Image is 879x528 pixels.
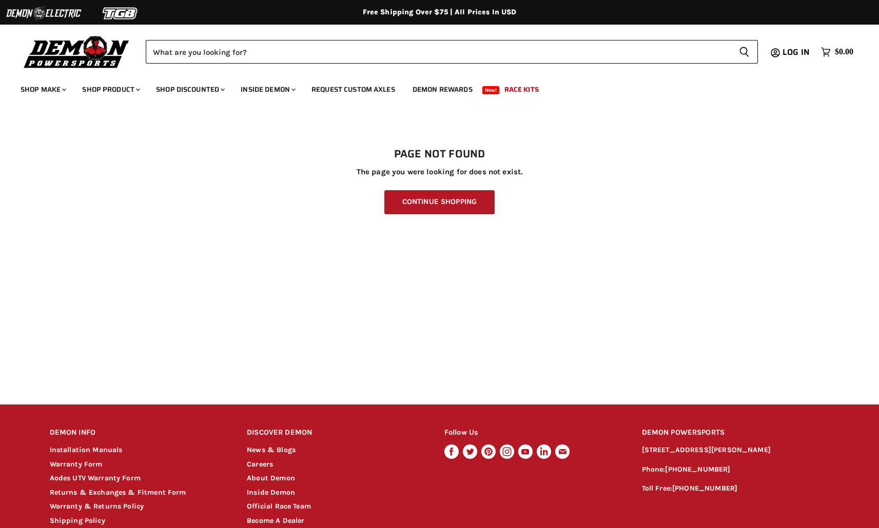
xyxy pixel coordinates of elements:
[835,47,853,57] span: $0.00
[482,86,500,94] span: New!
[497,79,546,100] a: Race Kits
[50,148,830,160] h1: Page not found
[247,502,311,511] a: Official Race Team
[783,46,810,58] span: Log in
[247,445,296,454] a: News & Blogs
[74,79,146,100] a: Shop Product
[50,421,228,445] h2: DEMON INFO
[247,488,295,497] a: Inside Demon
[247,421,425,445] h2: DISCOVER DEMON
[50,168,830,176] p: The page you were looking for does not exist.
[82,4,159,23] img: TGB Logo 2
[13,75,851,100] ul: Main menu
[778,48,816,57] a: Log in
[642,464,830,476] p: Phone:
[665,465,730,474] a: [PHONE_NUMBER]
[642,444,830,456] p: [STREET_ADDRESS][PERSON_NAME]
[5,4,82,23] img: Demon Electric Logo 2
[29,8,850,17] div: Free Shipping Over $75 | All Prices In USD
[247,516,304,525] a: Become A Dealer
[146,40,758,64] form: Product
[50,460,103,469] a: Warranty Form
[642,421,830,445] h2: DEMON POWERSPORTS
[384,190,495,214] a: Continue Shopping
[50,502,144,511] a: Warranty & Returns Policy
[816,45,858,59] a: $0.00
[672,484,737,493] a: [PHONE_NUMBER]
[247,460,273,469] a: Careers
[233,79,302,100] a: Inside Demon
[304,79,403,100] a: Request Custom Axles
[731,40,758,64] button: Search
[148,79,231,100] a: Shop Discounted
[642,483,830,495] p: Toll Free:
[50,488,186,497] a: Returns & Exchanges & Fitment Form
[247,474,295,482] a: About Demon
[21,33,133,70] img: Demon Powersports
[405,79,480,100] a: Demon Rewards
[50,516,105,525] a: Shipping Policy
[50,474,141,482] a: Aodes UTV Warranty Form
[13,79,72,100] a: Shop Make
[50,445,123,454] a: Installation Manuals
[146,40,731,64] input: Search
[444,421,622,445] h2: Follow Us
